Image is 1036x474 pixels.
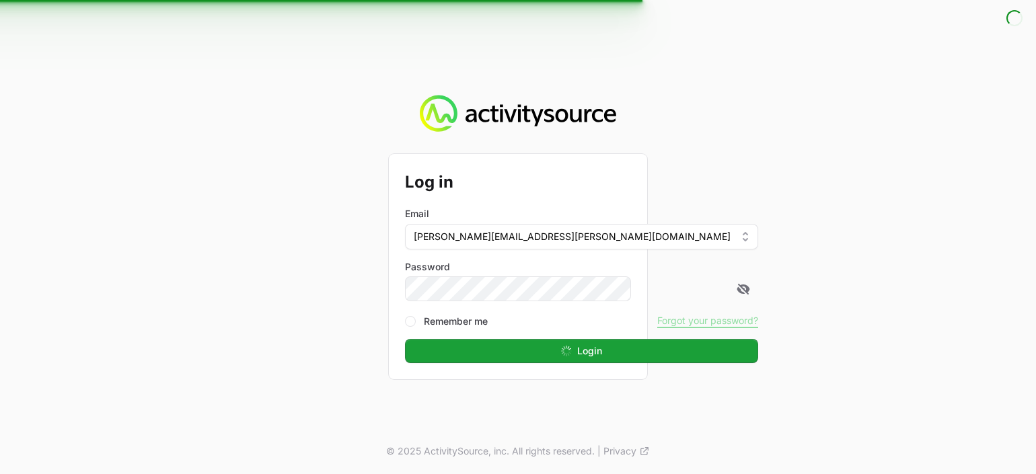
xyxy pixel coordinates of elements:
button: Login [405,339,758,363]
label: Password [405,260,758,274]
span: Login [577,343,602,359]
label: Remember me [424,315,488,328]
label: Email [405,207,429,221]
button: [PERSON_NAME][EMAIL_ADDRESS][PERSON_NAME][DOMAIN_NAME] [405,224,758,249]
a: Privacy [603,444,650,458]
h2: Log in [405,170,758,194]
span: | [597,444,601,458]
img: Activity Source [420,95,616,132]
span: [PERSON_NAME][EMAIL_ADDRESS][PERSON_NAME][DOMAIN_NAME] [414,230,731,243]
p: © 2025 ActivitySource, inc. All rights reserved. [386,444,595,458]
